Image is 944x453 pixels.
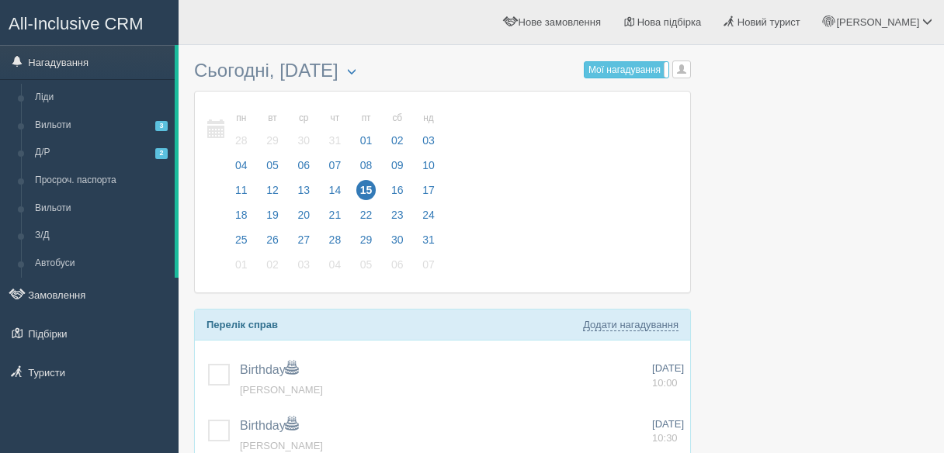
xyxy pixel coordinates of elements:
[240,384,323,396] span: [PERSON_NAME]
[28,84,175,112] a: Ліди
[356,130,377,150] span: 01
[414,182,439,206] a: 17
[262,155,283,175] span: 05
[231,112,252,125] small: пн
[352,256,381,281] a: 05
[262,130,283,150] span: 29
[28,195,175,223] a: Вильоти
[352,103,381,157] a: пт 01
[352,157,381,182] a: 08
[383,206,412,231] a: 23
[418,155,439,175] span: 10
[321,182,350,206] a: 14
[293,180,314,200] span: 13
[387,230,408,250] span: 30
[240,363,298,376] a: Birthday
[289,231,318,256] a: 27
[383,157,412,182] a: 09
[258,206,287,231] a: 19
[519,16,601,28] span: Нове замовлення
[227,256,256,281] a: 01
[325,230,345,250] span: 28
[325,155,345,175] span: 07
[258,157,287,182] a: 05
[418,230,439,250] span: 31
[231,254,252,275] span: 01
[293,155,314,175] span: 06
[652,362,684,374] span: [DATE]
[652,418,684,430] span: [DATE]
[383,256,412,281] a: 06
[418,254,439,275] span: 07
[240,419,298,432] a: Birthday
[383,182,412,206] a: 16
[28,222,175,250] a: З/Д
[155,148,168,158] span: 2
[652,361,684,390] a: [DATE] 10:00
[325,112,345,125] small: чт
[258,103,287,157] a: вт 29
[293,254,314,275] span: 03
[262,254,283,275] span: 02
[356,230,377,250] span: 29
[262,180,283,200] span: 12
[289,182,318,206] a: 13
[325,205,345,225] span: 21
[289,256,318,281] a: 03
[231,130,252,150] span: 28
[321,103,350,157] a: чт 31
[414,206,439,231] a: 24
[414,157,439,182] a: 10
[231,155,252,175] span: 04
[352,206,381,231] a: 22
[28,250,175,278] a: Автобуси
[588,64,661,75] span: Мої нагадування
[321,231,350,256] a: 28
[356,205,377,225] span: 22
[652,417,684,446] a: [DATE] 10:30
[28,112,175,140] a: Вильоти3
[418,180,439,200] span: 17
[387,205,408,225] span: 23
[227,182,256,206] a: 11
[321,206,350,231] a: 21
[258,231,287,256] a: 26
[28,139,175,167] a: Д/Р2
[583,319,678,331] a: Додати нагадування
[227,103,256,157] a: пн 28
[289,103,318,157] a: ср 30
[231,205,252,225] span: 18
[231,180,252,200] span: 11
[356,112,377,125] small: пт
[231,230,252,250] span: 25
[325,130,345,150] span: 31
[352,182,381,206] a: 15
[227,157,256,182] a: 04
[155,121,168,131] span: 3
[737,16,800,28] span: Новий турист
[387,130,408,150] span: 02
[227,206,256,231] a: 18
[240,440,323,451] a: [PERSON_NAME]
[383,231,412,256] a: 30
[418,130,439,150] span: 03
[387,254,408,275] span: 06
[414,256,439,281] a: 07
[289,206,318,231] a: 20
[227,231,256,256] a: 25
[293,205,314,225] span: 20
[206,319,278,330] b: Перелік справ
[383,103,412,157] a: сб 02
[414,231,439,256] a: 31
[321,256,350,281] a: 04
[414,103,439,157] a: нд 03
[356,254,377,275] span: 05
[321,157,350,182] a: 07
[356,180,377,200] span: 15
[352,231,381,256] a: 29
[356,155,377,175] span: 08
[9,14,144,33] span: All-Inclusive CRM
